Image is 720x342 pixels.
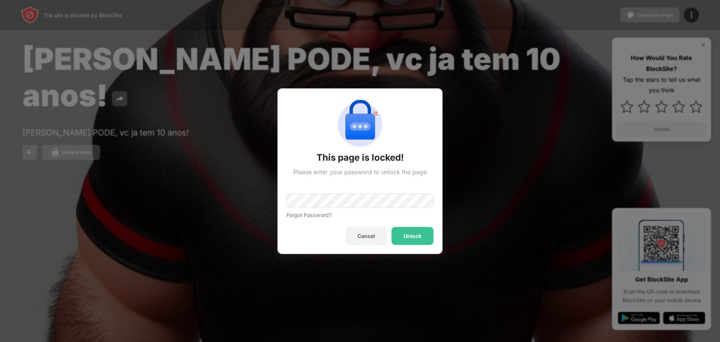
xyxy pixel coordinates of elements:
[333,97,387,151] img: password-protection.svg
[357,233,375,239] div: Cancel
[293,168,427,175] div: Please enter your password to unlock the page
[286,211,331,218] div: Forgot Password?
[316,151,404,163] div: This page is locked!
[403,233,421,239] div: Unlock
